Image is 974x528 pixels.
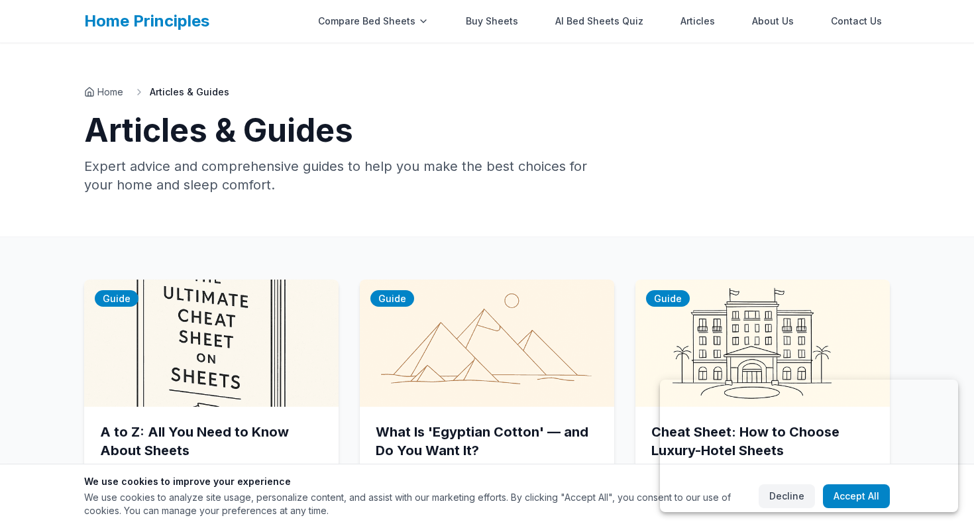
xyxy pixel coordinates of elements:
h3: We use cookies to improve your experience [84,475,748,488]
a: About Us [744,8,802,34]
img: Cheat Sheet: How to Choose Luxury-Hotel Sheets [635,280,890,407]
img: What Is 'Egyptian Cotton' — and Do You Want It? [360,280,614,407]
a: AI Bed Sheets Quiz [547,8,651,34]
h2: What Is 'Egyptian Cotton' — and Do You Want It? [376,423,598,460]
img: A to Z: All You Need to Know About Sheets [84,280,339,407]
a: Home Principles [84,11,209,30]
h2: Cheat Sheet: How to Choose Luxury-Hotel Sheets [651,423,874,460]
span: Guide [95,290,138,307]
div: Compare Bed Sheets [310,8,437,34]
span: Guide [646,290,690,307]
p: Expert advice and comprehensive guides to help you make the best choices for your home and sleep ... [84,157,593,194]
h2: A to Z: All You Need to Know About Sheets [100,423,323,460]
span: Articles & Guides [150,85,229,99]
a: Contact Us [823,8,890,34]
a: Articles [673,8,723,34]
nav: Breadcrumb [84,85,890,99]
a: Home [84,85,123,99]
a: Buy Sheets [458,8,526,34]
span: Guide [370,290,414,307]
p: We use cookies to analyze site usage, personalize content, and assist with our marketing efforts.... [84,491,748,517]
h1: Articles & Guides [84,115,890,146]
